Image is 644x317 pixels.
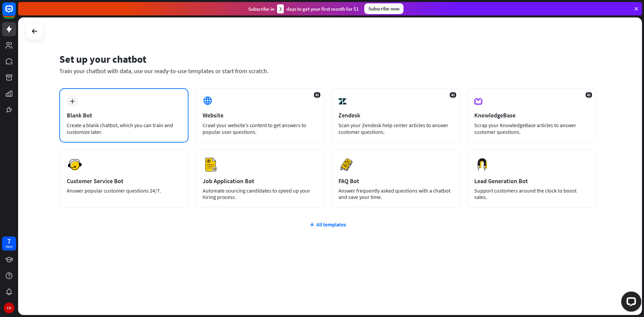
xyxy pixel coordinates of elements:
a: 7 days [2,236,16,251]
span: AI [586,92,592,98]
div: Website [203,111,317,119]
div: Lead Generation Bot [474,177,589,185]
div: Support customers around the clock to boost sales. [474,188,589,200]
div: Train your chatbot with data, use our ready-to-use templates or start from scratch. [59,67,596,75]
div: FAQ Bot [338,177,453,185]
div: Automate sourcing candidates to speed up your hiring process. [203,188,317,200]
div: All templates [59,221,596,228]
div: KnowledgeBase [474,111,589,119]
div: Scan your Zendesk help center articles to answer customer questions. [338,122,453,135]
div: 3 [277,4,284,13]
div: Subscribe in days to get your first month for $1 [248,4,359,13]
div: Subscribe now [364,3,404,14]
iframe: LiveChat chat widget [616,289,644,317]
div: Customer Service Bot [67,177,181,185]
div: Answer popular customer questions 24/7. [67,188,181,194]
div: Scrap your KnowledgeBase articles to answer customer questions. [474,122,589,135]
div: Create a blank chatbot, which you can train and customize later. [67,122,181,135]
div: Answer frequently asked questions with a chatbot and save your time. [338,188,453,200]
span: AI [450,92,456,98]
div: Job Application Bot [203,177,317,185]
div: TP [4,303,14,313]
div: Blank Bot [67,111,181,119]
i: plus [70,99,75,104]
div: Crawl your website’s content to get answers to popular user questions. [203,122,317,135]
span: AI [314,92,320,98]
div: 7 [7,238,11,244]
div: Zendesk [338,111,453,119]
div: days [6,244,12,249]
div: Set up your chatbot [59,53,596,65]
